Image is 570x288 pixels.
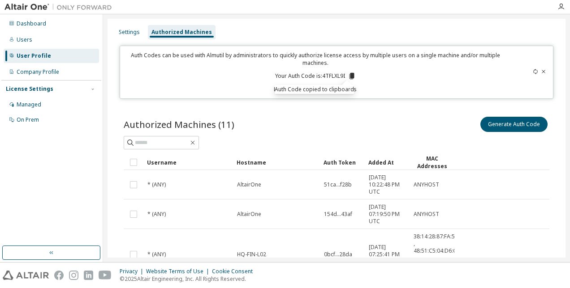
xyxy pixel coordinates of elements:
div: Managed [17,101,41,108]
img: altair_logo.svg [3,271,49,280]
div: Auth Token [324,155,361,169]
span: [DATE] 10:22:48 PM UTC [369,174,406,195]
div: Auth Code copied to clipboard [275,85,354,94]
div: Website Terms of Use [146,268,212,275]
div: Username [147,155,229,169]
div: User Profile [17,52,51,59]
img: youtube.svg [99,271,112,280]
span: Authorized Machines (11) [124,118,234,131]
div: Authorized Machines [151,29,212,36]
p: Your Auth Code is: 4TFLXL9I [275,72,356,80]
div: Settings [119,29,140,36]
p: Auth Codes can be used with Almutil by administrators to quickly authorize license access by mult... [125,51,505,67]
span: AltairOne [237,211,261,218]
p: © 2025 Altair Engineering, Inc. All Rights Reserved. [120,275,258,283]
p: Expires in 14 minutes, 56 seconds [125,85,505,93]
img: Altair One [4,3,117,12]
span: * (ANY) [147,251,166,258]
div: Hostname [237,155,316,169]
div: MAC Addresses [413,155,451,170]
div: Cookie Consent [212,268,258,275]
span: ANYHOST [414,211,439,218]
div: License Settings [6,85,53,93]
span: [DATE] 07:19:50 PM UTC [369,203,406,225]
div: Privacy [120,268,146,275]
span: 38:14:28:87:FA:56 , 48:51:C5:04:D6:C0 , 48:51:C5:04:D6:C4 , 00:FF:87:7D:E3:E1 [414,233,460,276]
span: AltairOne [237,181,261,188]
span: ANYHOST [414,181,439,188]
span: HQ-FIN-L02 [237,251,266,258]
img: facebook.svg [54,271,64,280]
div: On Prem [17,116,39,123]
div: Dashboard [17,20,46,27]
span: 0bcf...28da [324,251,352,258]
img: instagram.svg [69,271,78,280]
span: * (ANY) [147,211,166,218]
span: [DATE] 07:25:41 PM UTC [369,244,406,265]
img: linkedin.svg [84,271,93,280]
div: Added At [368,155,406,169]
span: 51ca...f28b [324,181,352,188]
span: * (ANY) [147,181,166,188]
span: 154d...43af [324,211,352,218]
div: Company Profile [17,68,59,76]
div: Users [17,36,32,43]
button: Generate Auth Code [480,117,548,132]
